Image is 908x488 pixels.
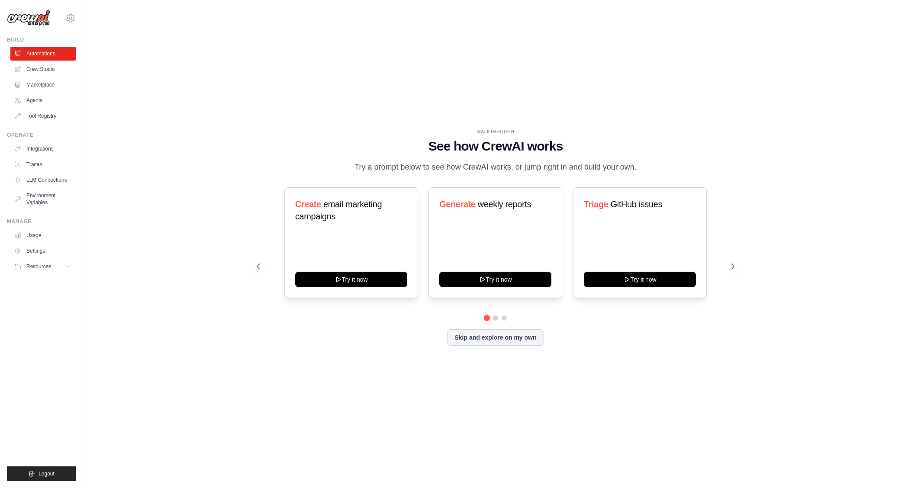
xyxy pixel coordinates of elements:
[10,62,76,76] a: Crew Studio
[10,189,76,209] a: Environment Variables
[295,199,321,209] span: Create
[10,157,76,171] a: Traces
[295,272,407,287] button: Try it now
[10,93,76,107] a: Agents
[584,272,696,287] button: Try it now
[10,109,76,123] a: Tool Registry
[7,10,50,26] img: Logo
[7,218,76,225] div: Manage
[10,78,76,92] a: Marketplace
[7,466,76,481] button: Logout
[10,260,76,273] button: Resources
[7,36,76,43] div: Build
[584,199,609,209] span: Triage
[439,272,551,287] button: Try it now
[10,173,76,187] a: LLM Connections
[350,161,641,173] p: Try a prompt below to see how CrewAI works, or jump right in and build your own.
[447,329,544,346] button: Skip and explore on my own
[10,244,76,258] a: Settings
[39,470,55,477] span: Logout
[26,263,51,270] span: Resources
[257,138,734,154] h1: See how CrewAI works
[10,228,76,242] a: Usage
[257,128,734,135] div: WALKTHROUGH
[610,199,662,209] span: GitHub issues
[439,199,476,209] span: Generate
[10,142,76,156] a: Integrations
[7,132,76,138] div: Operate
[478,199,531,209] span: weekly reports
[295,199,382,221] span: email marketing campaigns
[10,47,76,61] a: Automations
